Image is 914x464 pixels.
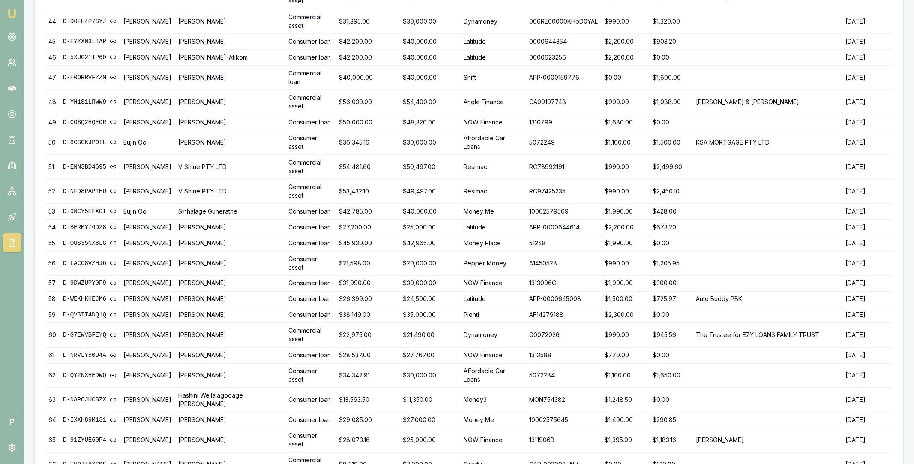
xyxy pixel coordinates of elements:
td: [PERSON_NAME] [175,66,285,90]
a: D-NFD8PAPTHU [63,187,117,196]
td: $903.20 [650,34,693,50]
td: $56,039.00 [336,90,399,114]
td: $30,000.00 [399,9,460,34]
td: Money Me [460,413,526,428]
td: $27,000.00 [399,413,460,428]
td: NOW Finance [460,114,526,130]
td: $1,990.00 [601,276,649,292]
td: [DATE] [842,130,893,155]
td: $990.00 [601,90,649,114]
td: [PERSON_NAME] [120,348,175,364]
td: $35,000.00 [399,307,460,323]
td: KSA MORTGAGE PTY LTD [693,130,842,155]
td: NOW Finance [460,428,526,453]
td: [DATE] [842,9,893,34]
td: A1450528 [526,251,601,276]
td: Eujin Ooi [120,204,175,220]
td: Resimac [460,155,526,179]
td: MON754382 [526,388,601,413]
td: Money Me [460,204,526,220]
td: $290.85 [650,413,693,428]
td: $40,000.00 [399,34,460,50]
a: D-LACC8VZHJ6 [63,259,117,268]
td: $1,500.00 [601,292,649,307]
td: Shift [460,66,526,90]
td: $21,598.00 [336,251,399,276]
a: D-QV3IT4DQ1Q [63,311,117,319]
td: [PERSON_NAME] [120,9,175,34]
a: D-BERMY76D28 [63,223,117,232]
td: 46 [45,50,60,66]
td: 1310799 [526,114,601,130]
a: D-OUS35NX8LG [63,239,117,247]
td: $42,785.00 [336,204,399,220]
td: [PERSON_NAME] [120,235,175,251]
td: $30,000.00 [399,130,460,155]
td: Consumer asset [285,428,336,453]
td: $990.00 [601,155,649,179]
td: V Shine PTY LTD [175,155,285,179]
td: $40,000.00 [399,204,460,220]
td: $0.00 [650,50,693,66]
td: $54,400.00 [399,90,460,114]
td: Consumer asset [285,364,336,388]
a: D-COSQ2HQEOR [63,118,117,127]
td: Money3 [460,388,526,413]
td: $1,990.00 [601,235,649,251]
td: $40,000.00 [399,66,460,90]
td: 47 [45,66,60,90]
td: $2,200.00 [601,50,649,66]
td: $1,500.00 [650,130,693,155]
td: V Shine PTY LTD [175,179,285,204]
td: $54,481.60 [336,155,399,179]
a: D-NRVLY80D4A [63,351,117,360]
a: D-WEKHKHEJM6 [63,295,117,304]
td: [PERSON_NAME] [693,428,842,453]
td: [DATE] [842,413,893,428]
td: Money Place [460,235,526,251]
td: [PERSON_NAME] [120,276,175,292]
td: Latitude [460,34,526,50]
td: $28,537.00 [336,348,399,364]
td: 63 [45,388,60,413]
td: [DATE] [842,179,893,204]
td: [PERSON_NAME] [175,220,285,235]
td: [PERSON_NAME] [175,34,285,50]
td: 5072249 [526,130,601,155]
td: Consumer loan [285,114,336,130]
td: $2,499.60 [650,155,693,179]
td: RC97425235 [526,179,601,204]
a: D-9NCY5EFX0I [63,207,117,216]
td: Commercial loan [285,66,336,90]
td: $2,200.00 [601,220,649,235]
td: $27,200.00 [336,220,399,235]
td: 56 [45,251,60,276]
td: 54 [45,220,60,235]
td: $1,990.00 [601,204,649,220]
td: $34,342.91 [336,364,399,388]
td: [DATE] [842,292,893,307]
td: 1313006C [526,276,601,292]
td: [PERSON_NAME] [120,323,175,348]
td: 50 [45,130,60,155]
td: $26,399.00 [336,292,399,307]
td: 0000623256 [526,50,601,66]
td: Angle Finance [460,90,526,114]
td: $30,000.00 [399,364,460,388]
td: Affordable Car Loans [460,130,526,155]
td: [DATE] [842,428,893,453]
td: [PERSON_NAME] [120,364,175,388]
td: AF14279188 [526,307,601,323]
td: $36,345.16 [336,130,399,155]
td: $990.00 [601,9,649,34]
td: $1,100.00 [601,130,649,155]
td: Affordable Car Loans [460,364,526,388]
td: Commercial asset [285,323,336,348]
td: $725.97 [650,292,693,307]
td: [PERSON_NAME] [175,235,285,251]
td: [PERSON_NAME] [120,388,175,413]
td: Dynamoney [460,323,526,348]
a: D-QY2NXHEDWQ [63,371,117,380]
td: 10002579569 [526,204,601,220]
td: $428.00 [650,204,693,220]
